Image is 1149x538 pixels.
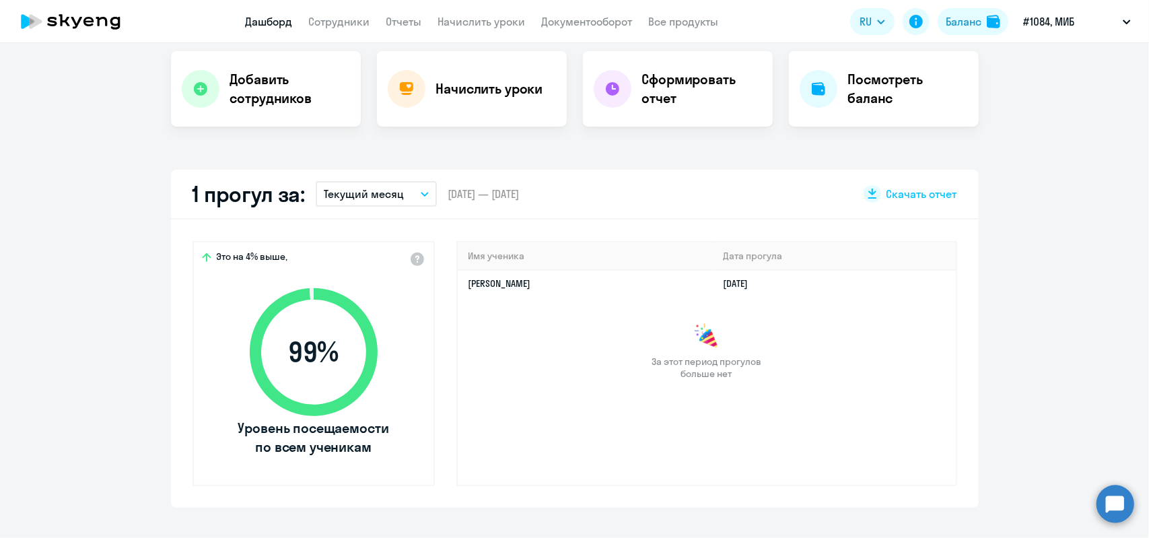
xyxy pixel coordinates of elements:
[650,356,763,380] span: За этот период прогулов больше нет
[850,8,895,35] button: RU
[309,15,370,28] a: Сотрудники
[236,419,391,457] span: Уровень посещаемости по всем ученикам
[1023,13,1074,30] p: #1084, МИБ
[987,15,1000,28] img: balance
[236,336,391,368] span: 99 %
[217,250,288,267] span: Это на 4% выше,
[542,15,633,28] a: Документооборот
[712,242,955,270] th: Дата прогула
[848,70,968,108] h4: Посмотреть баланс
[246,15,293,28] a: Дашборд
[230,70,350,108] h4: Добавить сотрудников
[438,15,526,28] a: Начислить уроки
[448,187,519,201] span: [DATE] — [DATE]
[642,70,762,108] h4: Сформировать отчет
[193,180,305,207] h2: 1 прогул за:
[468,277,531,290] a: [PERSON_NAME]
[860,13,872,30] span: RU
[1016,5,1138,38] button: #1084, МИБ
[436,79,543,98] h4: Начислить уроки
[458,242,713,270] th: Имя ученика
[723,277,759,290] a: [DATE]
[324,186,404,202] p: Текущий месяц
[386,15,422,28] a: Отчеты
[946,13,981,30] div: Баланс
[693,323,720,350] img: congrats
[649,15,719,28] a: Все продукты
[886,187,957,201] span: Скачать отчет
[316,181,437,207] button: Текущий месяц
[938,8,1008,35] button: Балансbalance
